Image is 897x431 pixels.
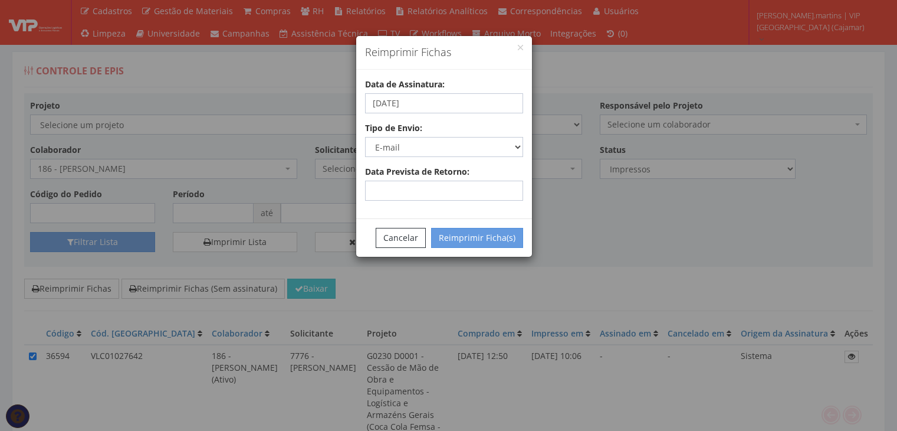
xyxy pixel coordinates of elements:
[431,228,523,248] button: Reimprimir Ficha(s)
[365,45,523,60] h4: Reimprimir Fichas
[376,228,426,248] button: Cancelar
[365,166,469,178] label: Data Prevista de Retorno:
[365,122,422,134] label: Tipo de Envio:
[365,79,445,90] label: Data de Assinatura:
